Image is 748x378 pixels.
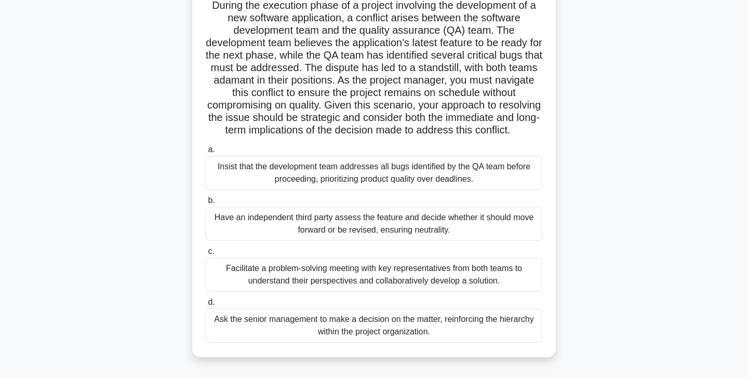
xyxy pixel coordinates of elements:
div: Ask the senior management to make a decision on the matter, reinforcing the hierarchy within the ... [206,308,542,343]
span: d. [208,298,215,306]
span: c. [208,247,214,255]
div: Facilitate a problem-solving meeting with key representatives from both teams to understand their... [206,258,542,292]
div: Insist that the development team addresses all bugs identified by the QA team before proceeding, ... [206,156,542,190]
span: a. [208,145,215,154]
span: b. [208,196,215,205]
div: Have an independent third party assess the feature and decide whether it should move forward or b... [206,207,542,241]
